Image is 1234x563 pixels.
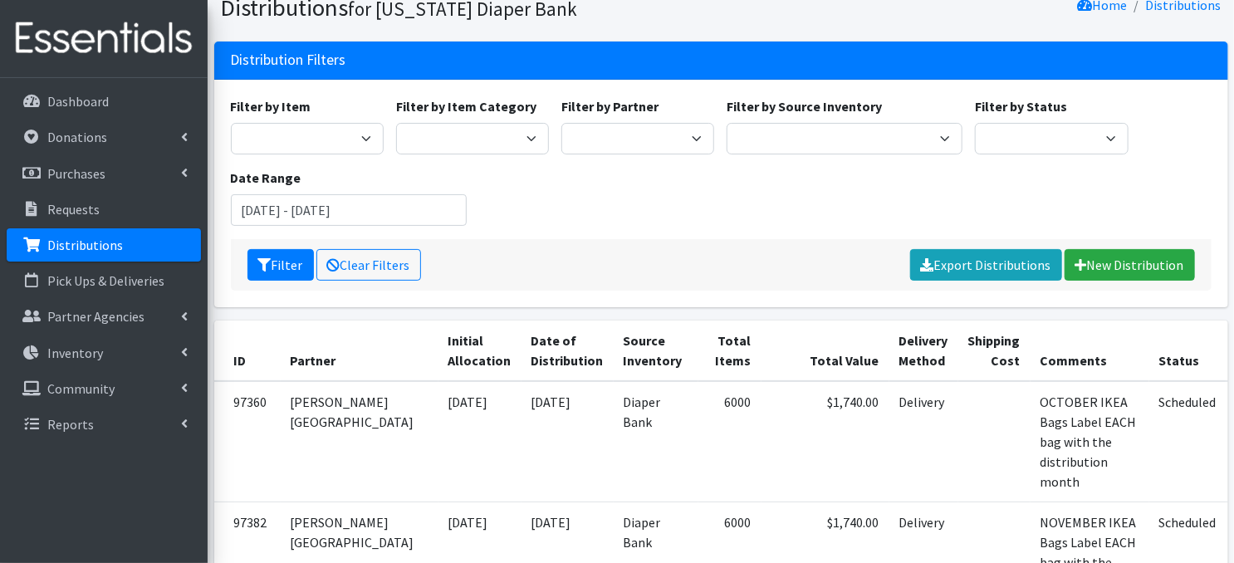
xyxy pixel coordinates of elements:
label: Filter by Item [231,96,311,116]
th: Total Items [698,321,761,381]
th: Initial Allocation [438,321,522,381]
label: Filter by Source Inventory [727,96,882,116]
p: Reports [47,416,94,433]
a: Purchases [7,157,201,190]
th: Source Inventory [614,321,698,381]
th: Date of Distribution [522,321,614,381]
th: Status [1149,321,1227,381]
th: Delivery Method [889,321,958,381]
button: Filter [247,249,314,281]
label: Filter by Item Category [396,96,536,116]
td: [PERSON_NAME][GEOGRAPHIC_DATA] [281,381,438,502]
p: Donations [47,129,107,145]
td: Diaper Bank [614,381,698,502]
p: Community [47,380,115,397]
a: Dashboard [7,85,201,118]
p: Purchases [47,165,105,182]
a: Community [7,372,201,405]
th: Comments [1031,321,1149,381]
a: Reports [7,408,201,441]
td: [DATE] [438,381,522,502]
a: Inventory [7,336,201,370]
a: Donations [7,120,201,154]
a: Pick Ups & Deliveries [7,264,201,297]
a: Requests [7,193,201,226]
label: Filter by Partner [561,96,659,116]
label: Filter by Status [975,96,1067,116]
a: Export Distributions [910,249,1062,281]
p: Pick Ups & Deliveries [47,272,164,289]
th: Total Value [761,321,889,381]
p: Inventory [47,345,103,361]
td: Scheduled [1149,381,1227,502]
td: 6000 [698,381,761,502]
h3: Distribution Filters [231,51,346,69]
th: Shipping Cost [958,321,1031,381]
input: January 1, 2011 - December 31, 2011 [231,194,467,226]
a: Distributions [7,228,201,262]
a: Partner Agencies [7,300,201,333]
td: OCTOBER IKEA Bags Label EACH bag with the distribution month [1031,381,1149,502]
p: Distributions [47,237,123,253]
p: Dashboard [47,93,109,110]
th: Partner [281,321,438,381]
a: Clear Filters [316,249,421,281]
p: Partner Agencies [47,308,144,325]
img: HumanEssentials [7,11,201,66]
td: $1,740.00 [761,381,889,502]
th: ID [214,321,281,381]
a: New Distribution [1065,249,1195,281]
label: Date Range [231,168,301,188]
td: 97360 [214,381,281,502]
td: Delivery [889,381,958,502]
td: [DATE] [522,381,614,502]
p: Requests [47,201,100,218]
